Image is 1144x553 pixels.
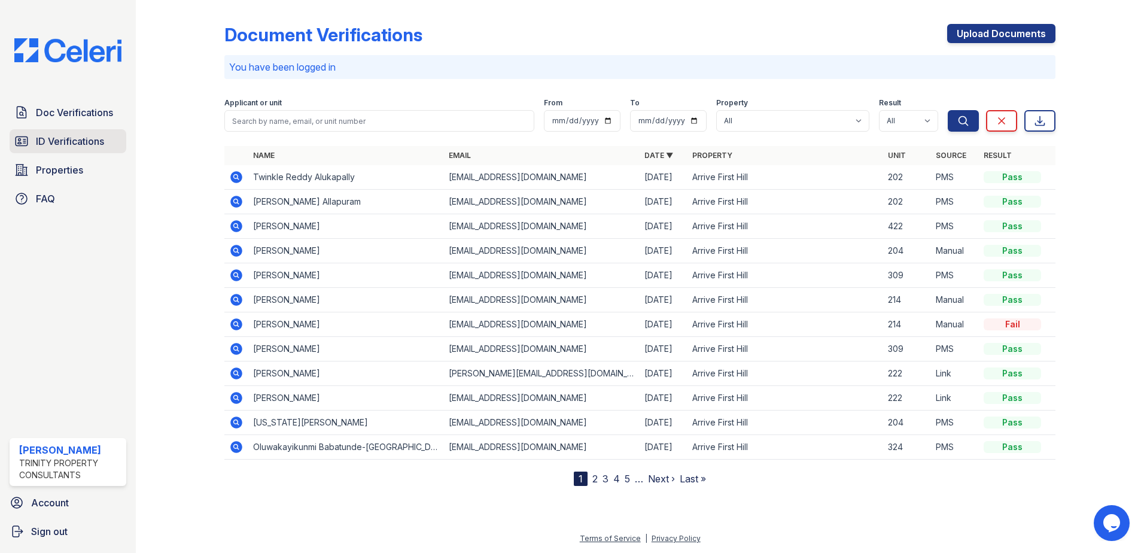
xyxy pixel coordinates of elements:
[984,151,1012,160] a: Result
[888,151,906,160] a: Unit
[224,98,282,108] label: Applicant or unit
[603,473,608,485] a: 3
[936,151,966,160] a: Source
[687,190,883,214] td: Arrive First Hill
[931,190,979,214] td: PMS
[248,337,444,361] td: [PERSON_NAME]
[248,239,444,263] td: [PERSON_NAME]
[984,441,1041,453] div: Pass
[687,312,883,337] td: Arrive First Hill
[680,473,706,485] a: Last »
[931,337,979,361] td: PMS
[613,473,620,485] a: 4
[248,386,444,411] td: [PERSON_NAME]
[687,435,883,460] td: Arrive First Hill
[10,129,126,153] a: ID Verifications
[687,337,883,361] td: Arrive First Hill
[984,220,1041,232] div: Pass
[883,312,931,337] td: 214
[5,519,131,543] button: Sign out
[248,214,444,239] td: [PERSON_NAME]
[640,288,687,312] td: [DATE]
[645,534,647,543] div: |
[5,38,131,62] img: CE_Logo_Blue-a8612792a0a2168367f1c8372b55b34899dd931a85d93a1a3d3e32e68fde9ad4.png
[687,361,883,386] td: Arrive First Hill
[984,196,1041,208] div: Pass
[444,312,640,337] td: [EMAIL_ADDRESS][DOMAIN_NAME]
[883,288,931,312] td: 214
[883,411,931,435] td: 204
[253,151,275,160] a: Name
[879,98,901,108] label: Result
[444,337,640,361] td: [EMAIL_ADDRESS][DOMAIN_NAME]
[687,411,883,435] td: Arrive First Hill
[931,288,979,312] td: Manual
[19,457,121,481] div: Trinity Property Consultants
[630,98,640,108] label: To
[248,361,444,386] td: [PERSON_NAME]
[984,294,1041,306] div: Pass
[444,263,640,288] td: [EMAIL_ADDRESS][DOMAIN_NAME]
[692,151,732,160] a: Property
[640,239,687,263] td: [DATE]
[5,491,131,515] a: Account
[36,163,83,177] span: Properties
[883,435,931,460] td: 324
[640,214,687,239] td: [DATE]
[687,263,883,288] td: Arrive First Hill
[947,24,1055,43] a: Upload Documents
[640,386,687,411] td: [DATE]
[883,337,931,361] td: 309
[931,165,979,190] td: PMS
[687,165,883,190] td: Arrive First Hill
[444,386,640,411] td: [EMAIL_ADDRESS][DOMAIN_NAME]
[984,245,1041,257] div: Pass
[444,239,640,263] td: [EMAIL_ADDRESS][DOMAIN_NAME]
[883,190,931,214] td: 202
[984,343,1041,355] div: Pass
[883,239,931,263] td: 204
[931,435,979,460] td: PMS
[10,158,126,182] a: Properties
[248,165,444,190] td: Twinkle Reddy Alukapally
[640,337,687,361] td: [DATE]
[931,411,979,435] td: PMS
[931,312,979,337] td: Manual
[444,435,640,460] td: [EMAIL_ADDRESS][DOMAIN_NAME]
[883,386,931,411] td: 222
[652,534,701,543] a: Privacy Policy
[248,411,444,435] td: [US_STATE][PERSON_NAME]
[635,472,643,486] span: …
[984,417,1041,429] div: Pass
[640,263,687,288] td: [DATE]
[248,190,444,214] td: [PERSON_NAME] Allapuram
[687,239,883,263] td: Arrive First Hill
[883,214,931,239] td: 422
[687,288,883,312] td: Arrive First Hill
[644,151,673,160] a: Date ▼
[640,435,687,460] td: [DATE]
[716,98,748,108] label: Property
[449,151,471,160] a: Email
[224,24,422,45] div: Document Verifications
[248,435,444,460] td: Oluwakayikunmi Babatunde-[GEOGRAPHIC_DATA]
[36,105,113,120] span: Doc Verifications
[229,60,1051,74] p: You have been logged in
[883,361,931,386] td: 222
[574,472,588,486] div: 1
[544,98,562,108] label: From
[931,239,979,263] td: Manual
[444,411,640,435] td: [EMAIL_ADDRESS][DOMAIN_NAME]
[592,473,598,485] a: 2
[640,312,687,337] td: [DATE]
[984,318,1041,330] div: Fail
[31,496,69,510] span: Account
[36,134,104,148] span: ID Verifications
[31,524,68,539] span: Sign out
[931,386,979,411] td: Link
[10,187,126,211] a: FAQ
[248,263,444,288] td: [PERSON_NAME]
[19,443,121,457] div: [PERSON_NAME]
[931,263,979,288] td: PMS
[625,473,630,485] a: 5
